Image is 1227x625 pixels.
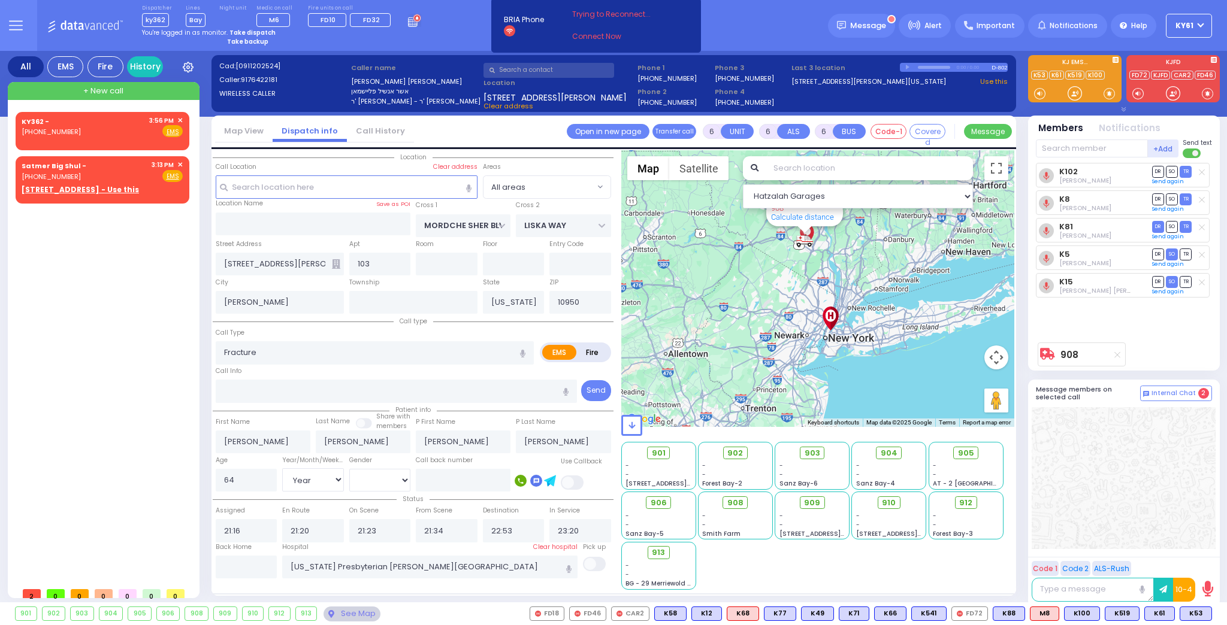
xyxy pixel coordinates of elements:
button: Map camera controls [984,345,1008,369]
span: Clear address [483,101,533,111]
button: Members [1038,122,1083,135]
span: 0 [143,589,161,598]
label: Fire [576,345,609,360]
div: FD18 [530,606,564,621]
a: Map View [215,125,273,136]
span: FD10 [321,15,336,25]
span: Sanz Bay-5 [625,529,664,538]
div: 908 [185,607,208,620]
img: message.svg [837,21,846,30]
span: - [702,470,706,479]
div: BLS [839,606,869,621]
button: 10-4 [1173,578,1195,602]
div: 904 [99,607,123,620]
div: 908 [796,233,814,248]
span: - [702,461,706,470]
span: 0 [167,589,185,598]
span: All areas [483,175,611,198]
u: [STREET_ADDRESS] - Use this [22,184,139,195]
img: red-radio-icon.svg [535,611,541,617]
span: All areas [483,176,594,198]
label: City [216,278,228,287]
a: Open this area in Google Maps (opens a new window) [624,411,664,427]
label: Turn off text [1183,147,1202,159]
span: - [779,470,783,479]
span: 901 [652,447,666,459]
label: Room [416,239,434,249]
label: From Scene [416,506,452,515]
a: K519 [1065,71,1084,80]
div: 912 [269,607,290,620]
div: K519 [1105,606,1140,621]
img: Google [624,411,664,427]
label: En Route [282,506,310,515]
strong: Take dispatch [229,28,276,37]
span: - [625,561,629,570]
span: - [933,470,936,479]
div: 903 [71,607,93,620]
input: Search hospital [282,556,578,578]
label: [PHONE_NUMBER] [637,98,697,107]
span: AT - 2 [GEOGRAPHIC_DATA] [933,479,1022,488]
label: Age [216,456,228,465]
label: Township [349,278,379,287]
img: Logo [47,18,127,33]
button: Send [581,380,611,401]
a: K53 [1031,71,1048,80]
a: Send again [1152,260,1184,268]
a: K61 [1049,71,1064,80]
span: [PHONE_NUMBER] [22,127,81,136]
span: [PHONE_NUMBER] [22,172,81,181]
label: Assigned [216,506,245,515]
label: First Name [216,417,250,427]
button: Drag Pegman onto the map to open Street View [984,389,1008,412]
span: - [856,520,860,529]
span: Forest Bay-2 [702,479,742,488]
button: Covered [909,124,945,139]
span: Internal Chat [1152,389,1196,398]
img: red-radio-icon.svg [957,611,963,617]
span: 0 [47,589,65,598]
span: Other building occupants [332,259,340,269]
img: red-radio-icon.svg [616,611,622,617]
span: - [625,461,629,470]
label: Medic on call [256,5,294,12]
div: K100 [1064,606,1100,621]
div: K88 [993,606,1025,621]
span: Trying to Reconnect... [572,9,667,20]
span: Avigdor Weinberger [1059,176,1111,185]
label: Hospital [282,542,309,552]
span: - [702,511,706,520]
label: Clear hospital [533,542,578,552]
div: K66 [874,606,906,621]
img: comment-alt.png [1143,391,1149,397]
span: 2 [23,589,41,598]
label: Fire units on call [308,5,395,12]
div: BLS [801,606,834,621]
span: BRIA Phone [504,14,544,25]
label: KJ EMS... [1028,59,1122,68]
label: Call Type [216,328,244,338]
input: Search member [1036,139,1148,157]
button: Code 2 [1060,561,1090,576]
span: KY61 [1175,20,1193,31]
a: Send again [1152,205,1184,213]
label: Clear address [433,162,477,172]
span: - [856,470,860,479]
span: Important [977,20,1015,31]
div: FD46 [569,606,606,621]
span: Sanz Bay-6 [779,479,818,488]
span: TR [1180,248,1192,260]
span: Forest Bay-3 [933,529,973,538]
div: 905 [128,607,151,620]
span: 903 [805,447,820,459]
span: SO [1166,166,1178,177]
input: Search location [766,156,973,180]
label: KJFD [1126,59,1220,68]
span: SO [1166,276,1178,287]
div: BLS [764,606,796,621]
a: Calculate distance [771,213,834,222]
span: 3:13 PM [152,160,174,169]
div: K541 [911,606,947,621]
span: Smith Farm [702,529,741,538]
